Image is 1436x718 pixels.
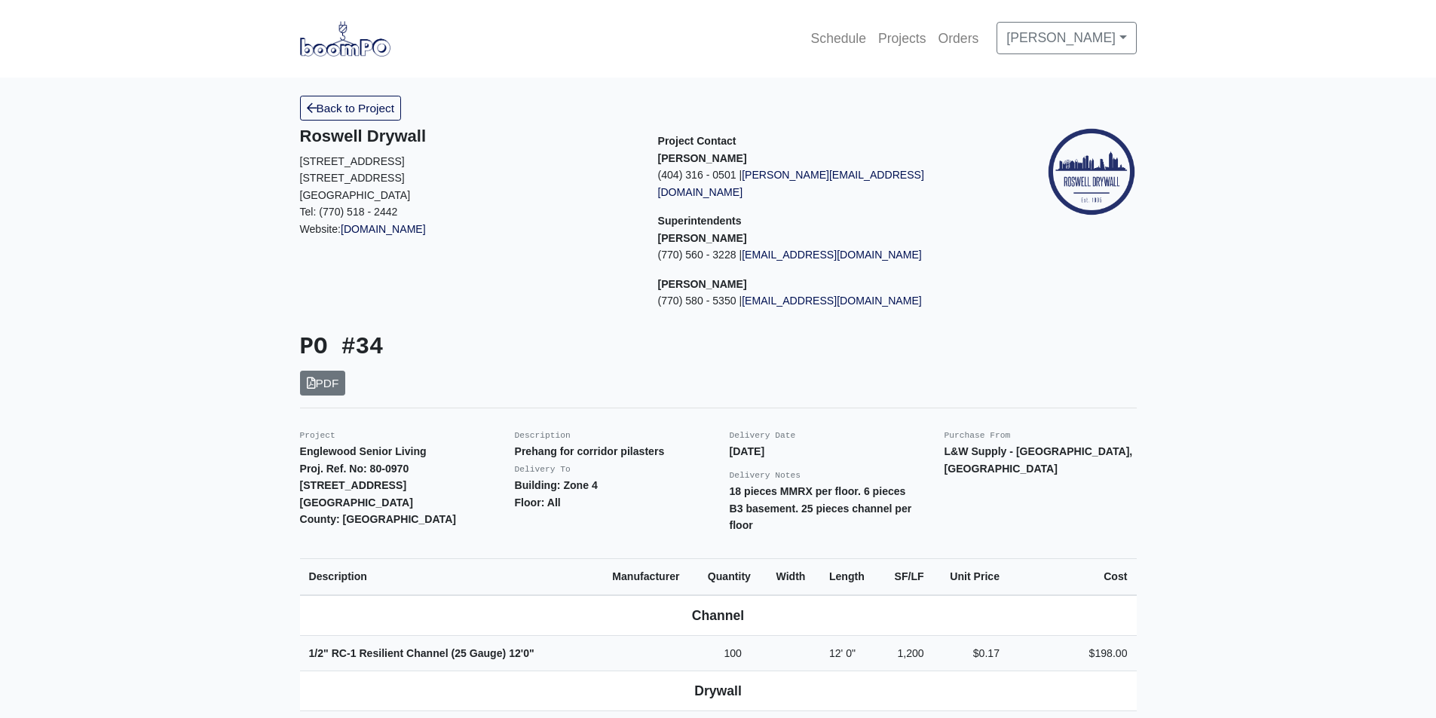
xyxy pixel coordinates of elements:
[730,431,796,440] small: Delivery Date
[300,445,427,457] strong: Englewood Senior Living
[933,558,1009,594] th: Unit Price
[880,635,933,671] td: 1,200
[300,21,390,56] img: boomPO
[658,152,747,164] strong: [PERSON_NAME]
[300,479,407,491] strong: [STREET_ADDRESS]
[300,170,635,187] p: [STREET_ADDRESS]
[805,22,872,55] a: Schedule
[945,431,1011,440] small: Purchase From
[300,127,635,237] div: Website:
[509,647,523,659] span: 12'
[846,647,856,659] span: 0"
[699,635,767,671] td: 100
[730,485,912,531] strong: 18 pieces MMRX per floor. 6 pieces B3 basement. 25 pieces channel per floor
[309,647,534,659] strong: 1/2" RC-1 Resilient Channel (25 Gauge)
[658,292,994,310] p: (770) 580 - 5350 |
[300,558,604,594] th: Description
[1009,558,1137,594] th: Cost
[300,153,635,170] p: [STREET_ADDRESS]
[300,127,635,146] h5: Roswell Drywall
[820,558,880,594] th: Length
[658,135,736,147] span: Project Contact
[603,558,699,594] th: Manufacturer
[658,167,994,200] p: (404) 316 - 0501 |
[658,278,747,290] strong: [PERSON_NAME]
[300,334,707,362] h3: PO #34
[829,647,843,659] span: 12'
[658,246,994,264] p: (770) 560 - 3228 |
[872,22,932,55] a: Projects
[933,635,1009,671] td: $0.17
[341,223,426,235] a: [DOMAIN_NAME]
[300,496,413,509] strong: [GEOGRAPHIC_DATA]
[1009,635,1137,671] td: $198.00
[300,431,335,440] small: Project
[515,496,561,509] strong: Floor: All
[730,471,801,480] small: Delivery Notes
[945,443,1137,477] p: L&W Supply - [GEOGRAPHIC_DATA], [GEOGRAPHIC_DATA]
[515,431,571,440] small: Description
[767,558,819,594] th: Width
[300,187,635,204] p: [GEOGRAPHIC_DATA]
[742,249,922,261] a: [EMAIL_ADDRESS][DOMAIN_NAME]
[880,558,933,594] th: SF/LF
[300,371,346,396] a: PDF
[515,465,571,474] small: Delivery To
[699,558,767,594] th: Quantity
[658,215,742,227] span: Superintendents
[300,203,635,221] p: Tel: (770) 518 - 2442
[694,683,742,698] b: Drywall
[997,22,1136,53] a: [PERSON_NAME]
[692,608,744,623] b: Channel
[300,96,402,121] a: Back to Project
[658,169,924,198] a: [PERSON_NAME][EMAIL_ADDRESS][DOMAIN_NAME]
[932,22,985,55] a: Orders
[742,295,922,307] a: [EMAIL_ADDRESS][DOMAIN_NAME]
[300,463,409,475] strong: Proj. Ref. No: 80-0970
[515,479,598,491] strong: Building: Zone 4
[300,513,457,525] strong: County: [GEOGRAPHIC_DATA]
[730,445,765,457] strong: [DATE]
[658,232,747,244] strong: [PERSON_NAME]
[523,647,534,659] span: 0"
[515,445,665,457] strong: Prehang for corridor pilasters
